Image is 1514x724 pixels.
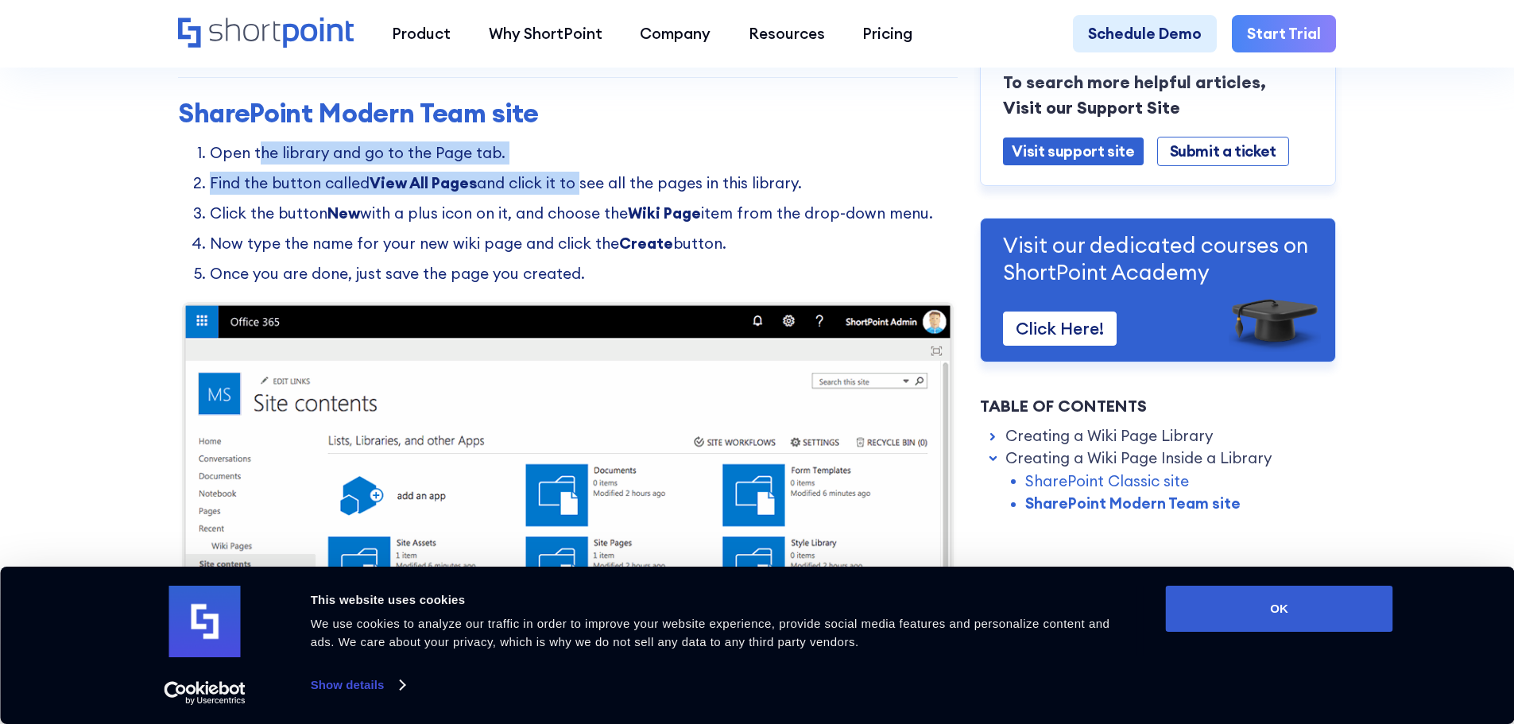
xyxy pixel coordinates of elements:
a: Resources [730,15,844,53]
a: Click Here! [1003,311,1117,345]
div: This website uses cookies [311,590,1130,610]
li: Click the button with a plus icon on it, and choose the item from the drop-down menu. [210,202,958,225]
a: Pricing [844,15,932,53]
a: Schedule Demo [1073,15,1217,53]
a: Product [373,15,470,53]
a: Creating a Wiki Page Inside a Library [1005,447,1272,470]
div: Pricing [862,22,912,45]
div: Resources [749,22,825,45]
a: Start Trial [1232,15,1336,53]
a: Why ShortPoint [470,15,621,53]
button: OK [1166,586,1393,632]
a: Visit support site [1003,137,1143,165]
strong: Wiki Page [628,203,701,223]
a: Company [621,15,730,53]
a: SharePoint Classic site [1025,469,1189,492]
div: Company [640,22,711,45]
li: Find the button called and click it to see all the pages in this library. [210,172,958,195]
h3: SharePoint Modern Team site [178,97,958,129]
a: Usercentrics Cookiebot - opens in a new window [135,681,274,705]
a: Submit a ticket [1157,136,1289,165]
img: logo [169,586,241,657]
p: Visit our dedicated courses on ShortPoint Academy [1003,230,1313,285]
div: Why ShortPoint [489,22,602,45]
a: Home [178,17,354,50]
strong: Create [619,234,673,253]
span: We use cookies to analyze our traffic in order to improve your website experience, provide social... [311,617,1110,649]
p: To search more helpful articles, Visit our Support Site [1003,69,1313,120]
a: Show details [311,673,405,697]
div: Table of Contents [980,394,1336,418]
strong: View All Pages [370,173,477,192]
li: Open the library and go to the Page tab. [210,141,958,165]
a: SharePoint Modern Team site [1025,492,1241,515]
a: Creating a Wiki Page Library [1005,424,1213,447]
li: Once you are done, just save the page you created. [210,262,958,285]
li: Now type the name for your new wiki page and click the button. [210,232,958,255]
div: Product [392,22,451,45]
strong: New [327,203,360,223]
